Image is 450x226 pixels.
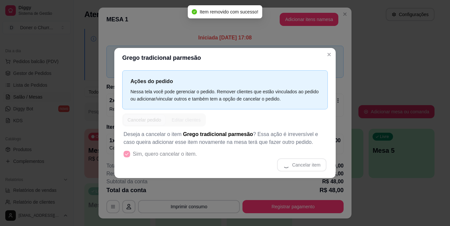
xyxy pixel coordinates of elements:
[124,130,326,146] p: Deseja a cancelar o item ? Essa ação é irreversível e caso queira adicionar esse item novamente n...
[183,131,253,137] span: Grego tradicional parmesão
[324,49,334,60] button: Close
[192,9,197,14] span: check-circle
[200,9,258,14] span: Item removido com sucesso!
[130,88,320,102] div: Nessa tela você pode gerenciar o pedido. Remover clientes que estão vinculados ao pedido ou adici...
[114,48,336,68] header: Grego tradicional parmesão
[130,77,320,85] p: Ações do pedido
